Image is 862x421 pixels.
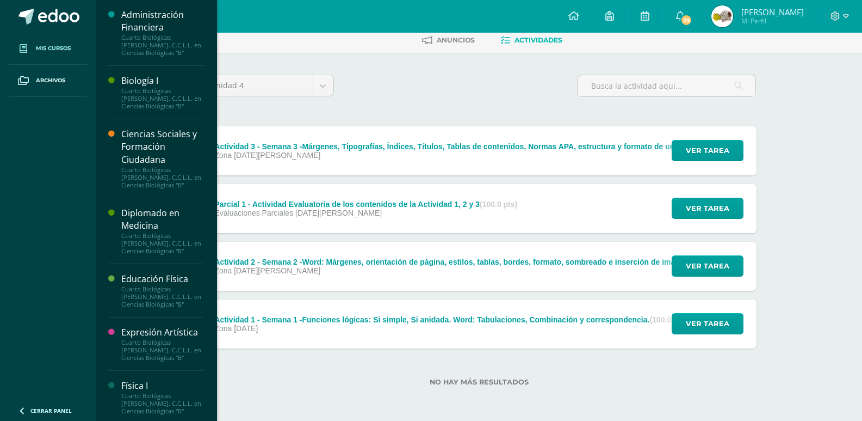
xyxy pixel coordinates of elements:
[210,75,305,96] span: Unidad 4
[422,32,475,49] a: Anuncios
[36,76,65,85] span: Archivos
[686,314,729,334] span: Ver tarea
[672,140,743,161] button: Ver tarea
[214,209,293,217] span: Evaluaciones Parciales
[121,392,204,415] div: Cuarto Biológicas [PERSON_NAME]. C.C.L.L. en Ciencias Biológicas "B"
[711,5,733,27] img: 80695a6a3fc5c9fc672bc8c040321b96.png
[36,44,71,53] span: Mis cursos
[234,324,258,333] span: [DATE]
[30,407,72,414] span: Cerrar panel
[121,166,204,189] div: Cuarto Biológicas [PERSON_NAME]. C.C.L.L. en Ciencias Biológicas "B"
[214,200,517,209] div: Parcial 1 - Actividad Evaluatoria de los contenidos de la Actividad 1, 2 y 3
[121,380,204,415] a: Física ICuarto Biológicas [PERSON_NAME]. C.C.L.L. en Ciencias Biológicas "B"
[202,75,333,96] a: Unidad 4
[214,315,687,324] div: Actividad 1 - Semana 1 -Funciones lógicas: Si simple, Si anidada. Word: Tabulaciones, Combinación...
[214,266,232,275] span: Zona
[672,198,743,219] button: Ver tarea
[121,87,204,110] div: Cuarto Biológicas [PERSON_NAME]. C.C.L.L. en Ciencias Biológicas "B"
[121,34,204,57] div: Cuarto Biológicas [PERSON_NAME]. C.C.L.L. en Ciencias Biológicas "B"
[672,313,743,334] button: Ver tarea
[121,380,204,392] div: Física I
[121,75,204,87] div: Biología I
[121,128,204,166] div: Ciencias Sociales y Formación Ciudadana
[214,151,232,160] span: Zona
[741,16,804,26] span: Mi Perfil
[295,209,382,217] span: [DATE][PERSON_NAME]
[121,9,204,34] div: Administración Financiera
[480,200,517,209] strong: (100.0 pts)
[686,141,729,161] span: Ver tarea
[121,9,204,57] a: Administración FinancieraCuarto Biológicas [PERSON_NAME]. C.C.L.L. en Ciencias Biológicas "B"
[672,255,743,277] button: Ver tarea
[121,75,204,110] a: Biología ICuarto Biológicas [PERSON_NAME]. C.C.L.L. en Ciencias Biológicas "B"
[686,256,729,276] span: Ver tarea
[9,65,87,97] a: Archivos
[234,151,320,160] span: [DATE][PERSON_NAME]
[121,273,204,285] div: Educación Física
[214,324,232,333] span: Zona
[202,378,756,386] label: No hay más resultados
[214,142,820,151] div: Actividad 3 - Semana 3 -Márgenes, Tipografías, Índices, Títulos, Tablas de contenidos, Normas APA...
[9,33,87,65] a: Mis cursos
[121,326,204,362] a: Expresión ArtísticaCuarto Biológicas [PERSON_NAME]. C.C.L.L. en Ciencias Biológicas "B"
[121,326,204,339] div: Expresión Artística
[437,36,475,44] span: Anuncios
[649,315,687,324] strong: (100.0 pts)
[121,207,204,232] div: Diplomado en Medicina
[121,339,204,362] div: Cuarto Biológicas [PERSON_NAME]. C.C.L.L. en Ciencias Biológicas "B"
[121,232,204,255] div: Cuarto Biológicas [PERSON_NAME]. C.C.L.L. en Ciencias Biológicas "B"
[214,258,735,266] div: Actividad 2 - Semana 2 -Word: Márgenes, orientación de página, estilos, tablas, bordes, formato, ...
[121,207,204,255] a: Diplomado en MedicinaCuarto Biológicas [PERSON_NAME]. C.C.L.L. en Ciencias Biológicas "B"
[686,198,729,218] span: Ver tarea
[680,14,692,26] span: 29
[514,36,562,44] span: Actividades
[121,128,204,188] a: Ciencias Sociales y Formación CiudadanaCuarto Biológicas [PERSON_NAME]. C.C.L.L. en Ciencias Biol...
[121,285,204,308] div: Cuarto Biológicas [PERSON_NAME]. C.C.L.L. en Ciencias Biológicas "B"
[121,273,204,308] a: Educación FísicaCuarto Biológicas [PERSON_NAME]. C.C.L.L. en Ciencias Biológicas "B"
[741,7,804,17] span: [PERSON_NAME]
[234,266,320,275] span: [DATE][PERSON_NAME]
[578,75,755,96] input: Busca la actividad aquí...
[501,32,562,49] a: Actividades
